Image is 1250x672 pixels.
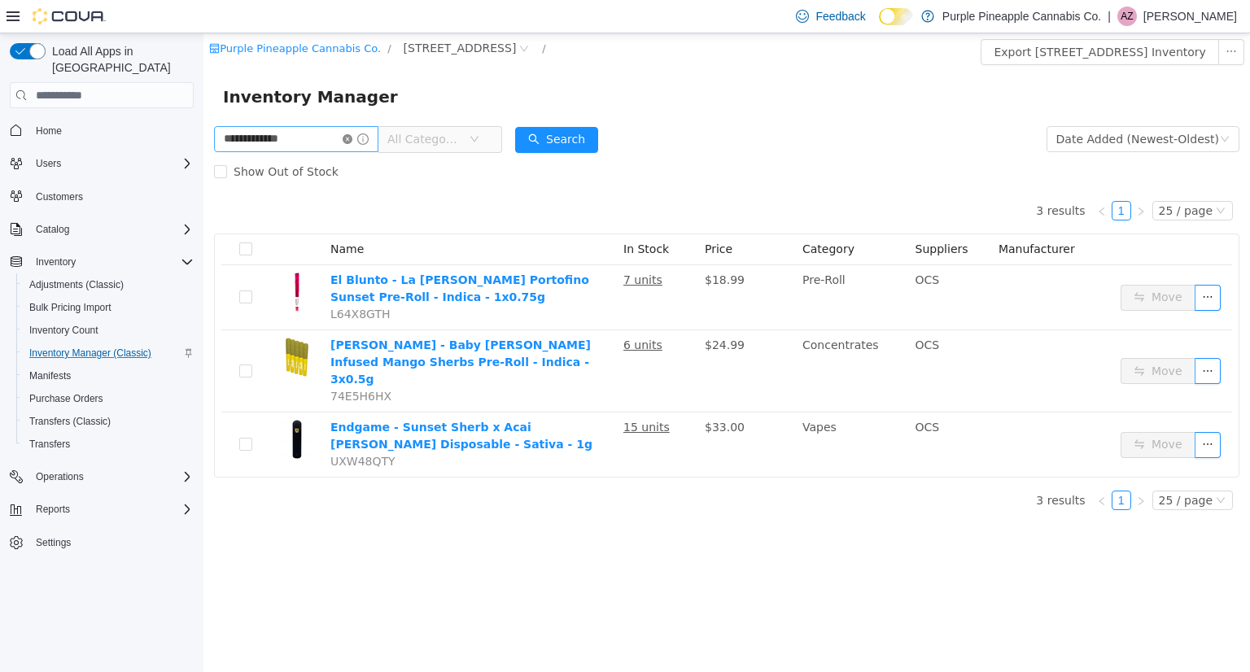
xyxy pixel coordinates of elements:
a: Settings [29,533,77,552]
img: Endgame - Sunset Sherb x Acai Berry G. Disposable - Sativa - 1g hero shot [73,386,114,426]
span: 25 Woodbine Downs Blvd [200,6,313,24]
div: Date Added (Newest-Oldest) [853,94,1016,118]
button: Inventory [29,252,82,272]
span: OCS [712,305,736,318]
div: 25 / page [955,458,1009,476]
a: Adjustments (Classic) [23,275,130,295]
span: Home [36,124,62,137]
a: El Blunto - La [PERSON_NAME] Portofino Sunset Pre-Roll - Indica - 1x0.75g [127,240,386,270]
div: Anthony Zerafa [1117,7,1137,26]
span: Category [599,209,651,222]
button: Reports [3,498,200,521]
li: 3 results [833,168,881,187]
span: Purchase Orders [29,392,103,405]
span: Manifests [23,366,194,386]
span: Bulk Pricing Import [23,298,194,317]
li: Next Page [928,457,947,477]
span: Inventory Count [29,324,98,337]
button: Purchase Orders [16,387,200,410]
button: icon: swapMove [917,399,992,425]
button: Transfers [16,433,200,456]
button: Inventory [3,251,200,273]
button: icon: swapMove [917,251,992,277]
span: Transfers (Classic) [23,412,194,431]
span: Feedback [815,8,865,24]
div: 25 / page [955,168,1009,186]
i: icon: down [1016,101,1026,112]
td: Concentrates [592,297,706,379]
button: Reports [29,500,76,519]
span: Dark Mode [879,25,880,26]
i: icon: down [266,101,276,112]
span: All Categories [184,98,258,114]
a: Endgame - Sunset Sherb x Acai [PERSON_NAME] Disposable - Sativa - 1g [127,387,389,417]
span: Settings [29,532,194,552]
i: icon: down [1012,172,1022,184]
span: Transfers (Classic) [29,415,111,428]
a: 1 [909,168,927,186]
a: Home [29,121,68,141]
span: Reports [36,503,70,516]
a: Customers [29,187,90,207]
a: Manifests [23,366,77,386]
button: Users [3,152,200,175]
img: El Blunto - La Rosa Portofino Sunset Pre-Roll - Indica - 1x0.75g hero shot [73,238,114,279]
button: Catalog [3,218,200,241]
li: 1 [908,457,928,477]
span: OCS [712,240,736,253]
button: icon: ellipsis [991,251,1017,277]
span: UXW48QTY [127,421,192,434]
p: Purple Pineapple Cannabis Co. [942,7,1101,26]
p: | [1108,7,1111,26]
button: icon: swapMove [917,325,992,351]
li: Previous Page [889,168,908,187]
a: Bulk Pricing Import [23,298,118,317]
button: Home [3,118,200,142]
button: Users [29,154,68,173]
span: $18.99 [501,240,541,253]
span: AZ [1121,7,1133,26]
span: Inventory [36,255,76,268]
span: Manufacturer [795,209,872,222]
a: [PERSON_NAME] - Baby [PERSON_NAME] Infused Mango Sherbs Pre-Roll - Indica - 3x0.5g [127,305,387,352]
span: Name [127,209,160,222]
span: Transfers [29,438,70,451]
i: icon: left [894,173,903,183]
u: 15 units [420,387,466,400]
button: Inventory Manager (Classic) [16,342,200,364]
span: Reports [29,500,194,519]
img: Jeeter - Baby Jeeter Infused Mango Sherbs Pre-Roll - Indica - 3x0.5g hero shot [73,303,114,344]
span: Adjustments (Classic) [23,275,194,295]
a: 1 [909,458,927,476]
span: Customers [36,190,83,203]
span: / [184,9,187,21]
button: Inventory Count [16,319,200,342]
i: icon: left [894,463,903,473]
span: Inventory Manager [20,50,204,76]
span: $33.00 [501,387,541,400]
span: Inventory Manager (Classic) [23,343,194,363]
td: Vapes [592,379,706,443]
span: Catalog [29,220,194,239]
i: icon: info-circle [154,100,165,111]
span: Users [29,154,194,173]
a: Inventory Manager (Classic) [23,343,158,363]
a: Inventory Count [23,321,105,340]
button: Settings [3,530,200,554]
button: icon: searchSearch [312,94,395,120]
span: In Stock [420,209,465,222]
button: Transfers (Classic) [16,410,200,433]
span: Load All Apps in [GEOGRAPHIC_DATA] [46,43,194,76]
span: Show Out of Stock [24,132,142,145]
td: Pre-Roll [592,232,706,297]
button: Operations [29,467,90,487]
u: 7 units [420,240,459,253]
button: icon: ellipsis [991,399,1017,425]
button: icon: ellipsis [991,325,1017,351]
span: Operations [36,470,84,483]
span: Price [501,209,529,222]
span: Purchase Orders [23,389,194,408]
button: Export [STREET_ADDRESS] Inventory [777,6,1015,32]
span: Catalog [36,223,69,236]
p: [PERSON_NAME] [1143,7,1237,26]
